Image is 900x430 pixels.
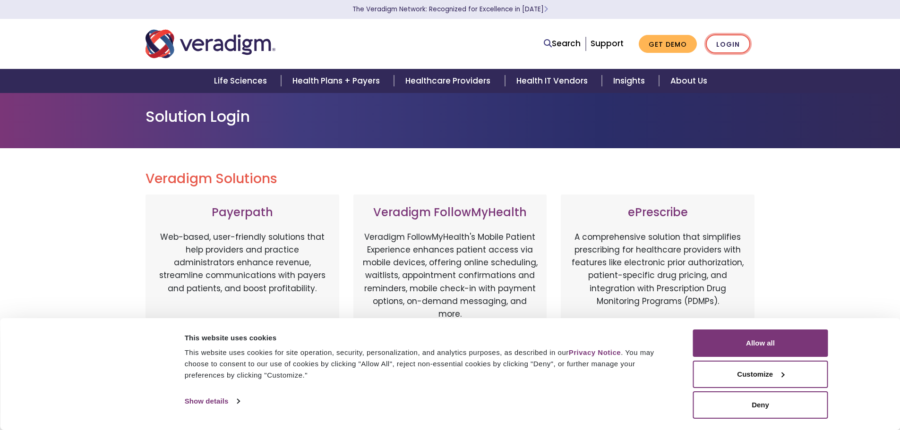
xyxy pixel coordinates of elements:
p: Veradigm FollowMyHealth's Mobile Patient Experience enhances patient access via mobile devices, o... [363,231,538,320]
button: Deny [693,391,828,419]
a: Insights [602,69,659,93]
a: About Us [659,69,719,93]
h3: Veradigm FollowMyHealth [363,206,538,219]
img: Veradigm logo [146,28,275,59]
a: Healthcare Providers [394,69,505,93]
a: Login [706,34,750,54]
a: The Veradigm Network: Recognized for Excellence in [DATE]Learn More [352,5,548,14]
a: Privacy Notice [569,348,621,356]
a: Health IT Vendors [505,69,602,93]
button: Allow all [693,329,828,357]
h3: Payerpath [155,206,330,219]
a: Get Demo [639,35,697,53]
a: Support [591,38,624,49]
span: Learn More [544,5,548,14]
div: This website uses cookies [185,332,672,344]
a: Search [544,37,581,50]
button: Customize [693,361,828,388]
a: Show details [185,394,240,408]
p: Web-based, user-friendly solutions that help providers and practice administrators enhance revenu... [155,231,330,330]
h2: Veradigm Solutions [146,171,755,187]
a: Life Sciences [203,69,281,93]
a: Health Plans + Payers [281,69,394,93]
p: A comprehensive solution that simplifies prescribing for healthcare providers with features like ... [570,231,745,330]
div: This website uses cookies for site operation, security, personalization, and analytics purposes, ... [185,347,672,381]
h3: ePrescribe [570,206,745,219]
h1: Solution Login [146,108,755,126]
